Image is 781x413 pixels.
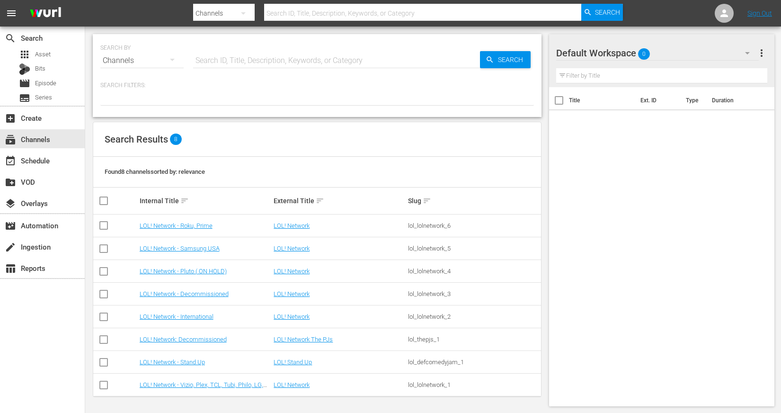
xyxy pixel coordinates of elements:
span: Schedule [5,155,16,167]
button: Search [480,51,531,68]
a: LOL! Stand Up [274,359,312,366]
span: 8 [170,134,182,145]
span: 0 [638,44,650,64]
a: LOL! Network [274,313,310,320]
span: Found 8 channels sorted by: relevance [105,168,205,175]
div: lol_lolnetwork_5 [408,245,540,252]
span: Bits [35,64,45,73]
span: sort [180,197,189,205]
span: Episode [19,78,30,89]
a: LOL! Network - Decommissioned [140,290,229,297]
div: lol_lolnetwork_2 [408,313,540,320]
span: sort [423,197,431,205]
div: Internal Title [140,195,271,206]
div: Slug [408,195,540,206]
th: Type [680,87,706,114]
span: Channels [5,134,16,145]
div: Bits [19,63,30,75]
span: VOD [5,177,16,188]
p: Search Filters: [100,81,534,90]
span: sort [316,197,324,205]
span: Asset [19,49,30,60]
span: Search Results [105,134,168,145]
div: lol_lolnetwork_4 [408,268,540,275]
div: External Title [274,195,405,206]
a: LOL! Network - International [140,313,213,320]
th: Title [569,87,635,114]
span: menu [6,8,17,19]
span: Create [5,113,16,124]
span: Series [35,93,52,102]
a: LOL! Network - Pluto ( ON HOLD) [140,268,227,275]
span: Reports [5,263,16,274]
a: LOL! Network: Decommissioned [140,336,227,343]
a: Sign Out [747,9,772,17]
span: Search [595,4,620,21]
button: more_vert [756,42,767,64]
a: LOL! Network - Roku, Prime [140,222,213,229]
a: LOL! Network - Samsung USA [140,245,220,252]
span: Automation [5,220,16,232]
div: lol_defcomedyjam_1 [408,359,540,366]
a: LOL! Network [274,222,310,229]
div: lol_thepjs_1 [408,336,540,343]
span: more_vert [756,47,767,59]
a: LOL! Network - Stand Up [140,359,205,366]
div: lol_lolnetwork_1 [408,381,540,388]
a: LOL! Network [274,245,310,252]
a: LOL! Network [274,268,310,275]
div: Channels [100,47,184,74]
span: Ingestion [5,242,16,253]
a: LOL! Network [274,381,310,388]
button: Search [581,4,623,21]
span: Search [5,33,16,44]
span: Asset [35,50,51,59]
span: Search [494,51,531,68]
th: Ext. ID [635,87,680,114]
span: Series [19,92,30,104]
th: Duration [706,87,763,114]
span: Episode [35,79,56,88]
span: Overlays [5,198,16,209]
div: lol_lolnetwork_6 [408,222,540,229]
a: LOL! Network - Vizio, Plex, TCL, Tubi, Philo, LG, FireTV [140,381,267,395]
a: LOL! Network [274,290,310,297]
img: ans4CAIJ8jUAAAAAAAAAAAAAAAAAAAAAAAAgQb4GAAAAAAAAAAAAAAAAAAAAAAAAJMjXAAAAAAAAAAAAAAAAAAAAAAAAgAT5G... [23,2,68,25]
div: lol_lolnetwork_3 [408,290,540,297]
div: Default Workspace [556,40,759,66]
a: LOL! Network The PJs [274,336,333,343]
